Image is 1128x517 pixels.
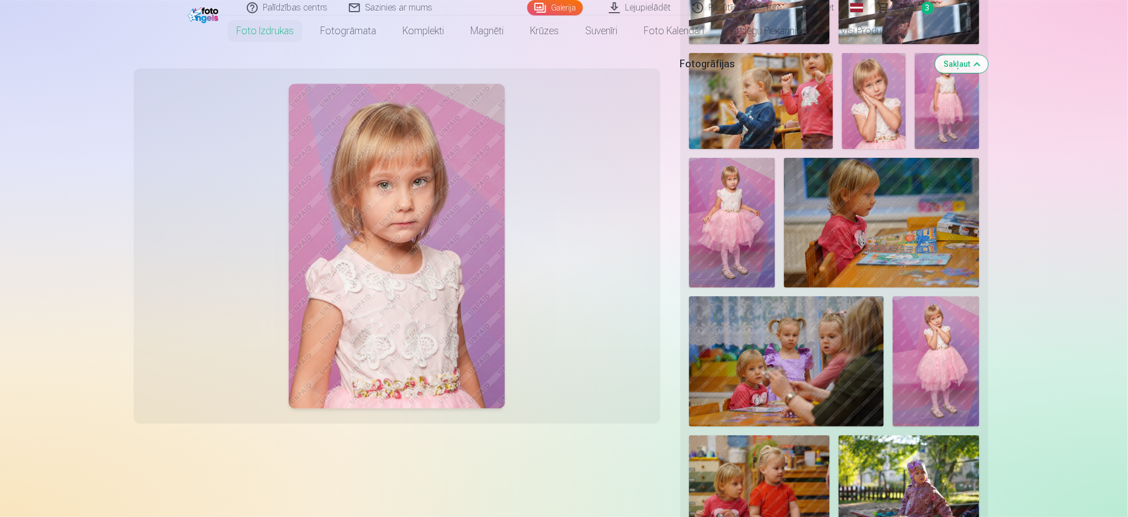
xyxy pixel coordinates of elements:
[922,2,934,14] span: 3
[389,15,457,46] a: Komplekti
[517,15,572,46] a: Krūzes
[810,15,905,46] a: Visi produkti
[935,55,988,73] button: Sakļaut
[717,15,810,46] a: Atslēgu piekariņi
[631,15,717,46] a: Foto kalendāri
[572,15,631,46] a: Suvenīri
[188,4,221,23] img: /fa1
[307,15,389,46] a: Fotogrāmata
[457,15,517,46] a: Magnēti
[894,1,917,14] span: Grozs
[680,56,926,72] h5: Fotogrāfijas
[223,15,307,46] a: Foto izdrukas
